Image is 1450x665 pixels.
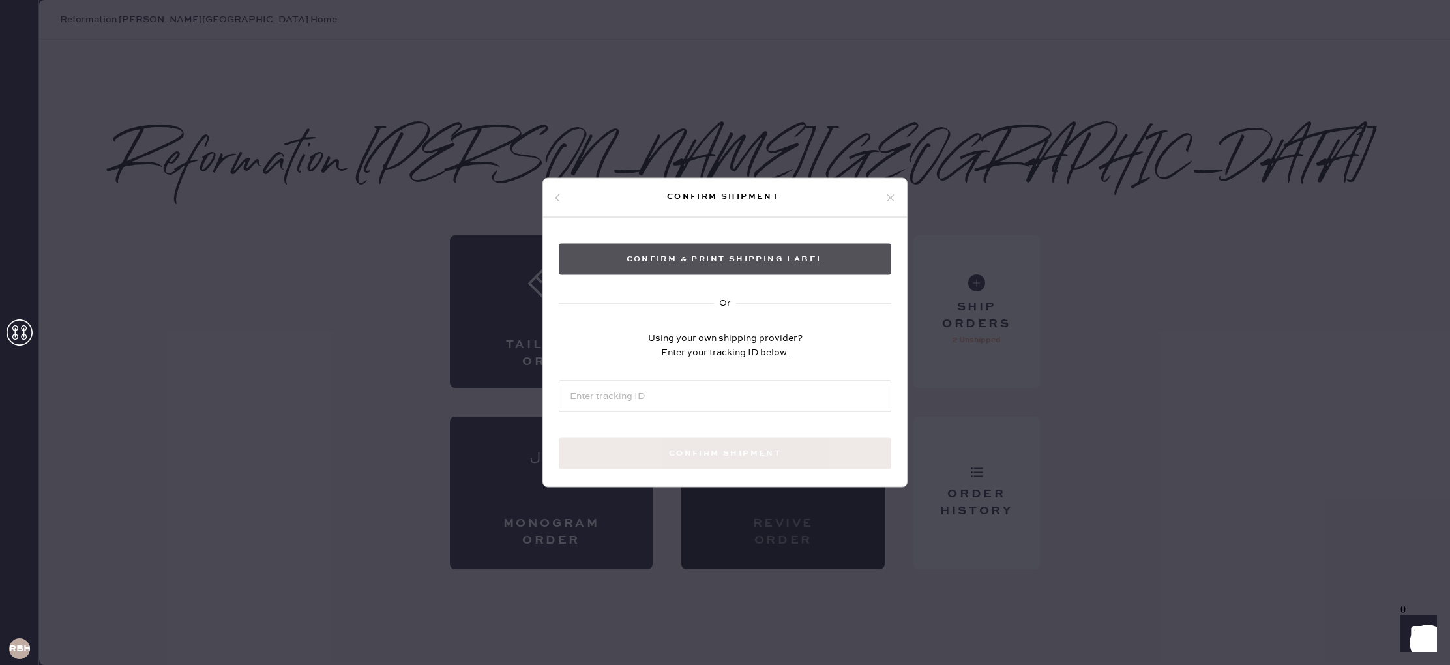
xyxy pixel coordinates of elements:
div: Using your own shipping provider? Enter your tracking ID below. [648,331,803,360]
button: Confirm & Print shipping label [559,244,891,275]
input: Enter tracking ID [559,381,891,412]
iframe: Front Chat [1388,606,1444,662]
button: Confirm shipment [559,438,891,469]
div: Or [719,296,731,310]
h3: RBHA [9,644,30,653]
div: Confirm shipment [561,188,885,204]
